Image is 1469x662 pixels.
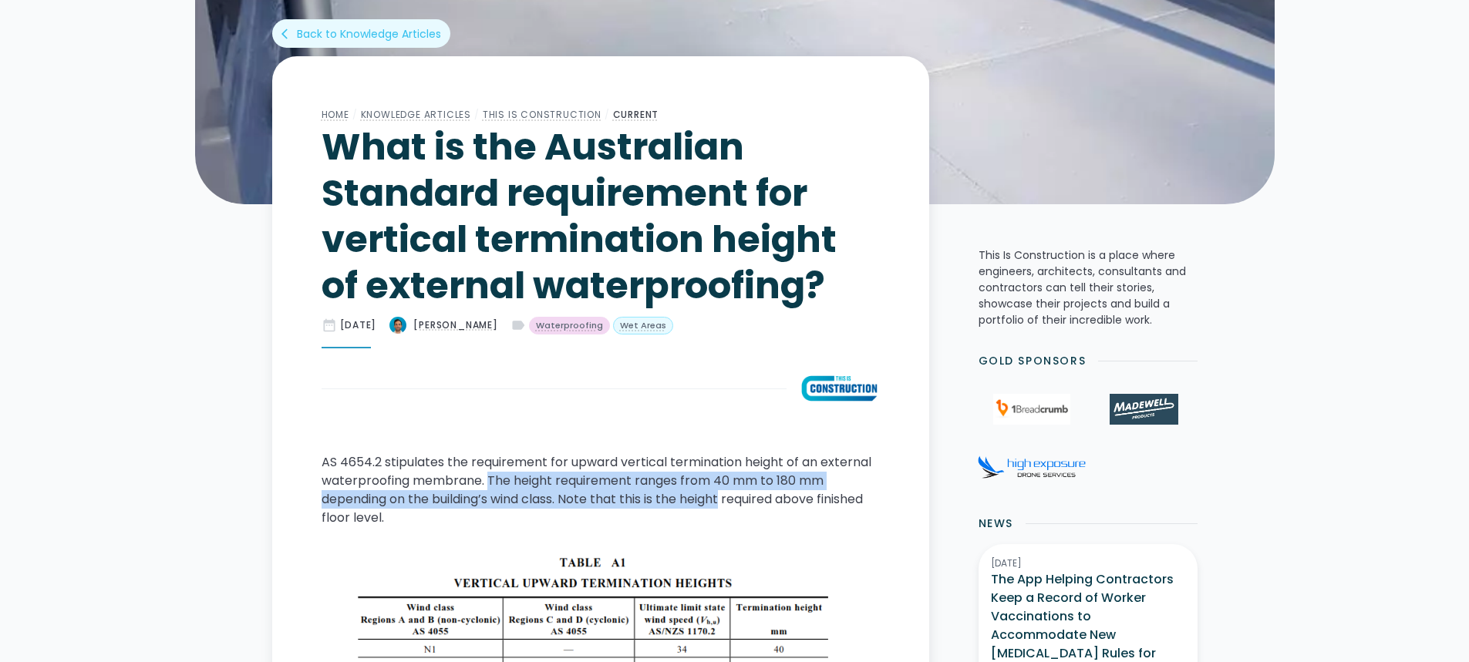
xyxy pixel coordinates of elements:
h2: Gold Sponsors [979,353,1087,369]
div: [DATE] [991,556,1185,570]
div: [DATE] [340,318,377,332]
a: Wet Areas [613,317,673,335]
img: Madewell Products [1110,394,1178,425]
div: arrow_back_ios [281,26,294,42]
div: Waterproofing [536,319,603,332]
p: AS 4654.2 stipulates the requirement for upward vertical termination height of an external waterp... [322,453,880,527]
h2: News [979,516,1013,532]
div: / [471,106,483,124]
div: [PERSON_NAME] [413,318,497,332]
a: This Is Construction [483,108,601,121]
a: Current [613,108,659,121]
h1: What is the Australian Standard requirement for vertical termination height of external waterproo... [322,124,880,309]
img: High Exposure [978,455,1086,479]
div: Wet Areas [620,319,666,332]
img: What is the Australian Standard requirement for vertical termination height of external waterproo... [389,316,407,334]
div: label [510,318,526,333]
a: [PERSON_NAME] [389,316,497,334]
div: / [349,106,361,124]
a: Knowledge Articles [361,108,471,121]
img: 1Breadcrumb [993,394,1070,425]
div: Back to Knowledge Articles [297,26,441,42]
div: date_range [322,318,337,333]
p: This Is Construction is a place where engineers, architects, consultants and contractors can tell... [979,247,1198,328]
div: / [601,106,613,124]
a: arrow_back_iosBack to Knowledge Articles [272,19,450,48]
img: What is the Australian Standard requirement for vertical termination height of external waterproo... [799,373,880,404]
a: Home [322,108,349,121]
a: Waterproofing [529,317,610,335]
